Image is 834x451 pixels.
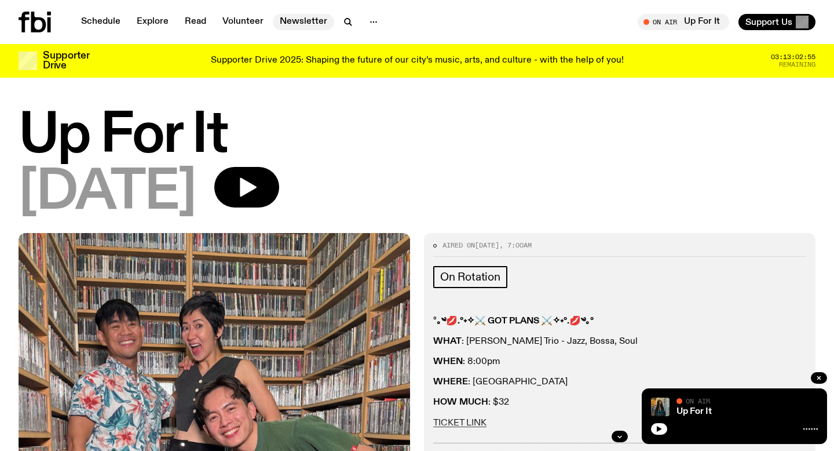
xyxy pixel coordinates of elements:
[779,61,815,68] span: Remaining
[273,14,334,30] a: Newsletter
[433,377,468,387] strong: WHERE
[19,110,815,162] h1: Up For It
[433,357,463,366] strong: WHEN
[433,337,462,346] strong: WHAT
[215,14,270,30] a: Volunteer
[745,17,792,27] span: Support Us
[638,14,729,30] button: On AirUp For It
[433,398,457,407] strong: HOW
[130,14,175,30] a: Explore
[475,241,499,250] span: [DATE]
[440,271,500,283] span: On Rotation
[437,317,594,326] strong: ｡༄💋.°˖✧⚔ GOT PLANS ⚔✧˖°.💋༄｡°
[676,407,712,416] a: Up For It
[442,241,475,250] span: Aired on
[433,357,806,368] p: : 8:00pm
[459,398,488,407] strong: MUCH
[433,397,806,408] p: : $32
[433,377,806,388] p: : [GEOGRAPHIC_DATA]
[211,56,624,66] p: Supporter Drive 2025: Shaping the future of our city’s music, arts, and culture - with the help o...
[499,241,532,250] span: , 7:00am
[651,398,670,416] img: Ify - a Brown Skin girl with black braided twists, looking up to the side with her tongue stickin...
[686,397,710,405] span: On Air
[74,14,127,30] a: Schedule
[738,14,815,30] button: Support Us
[771,54,815,60] span: 03:13:02:55
[19,167,196,219] span: [DATE]
[433,316,806,327] p: °
[43,51,89,71] h3: Supporter Drive
[433,266,507,288] a: On Rotation
[433,336,806,347] p: : [PERSON_NAME] Trio - Jazz, Bossa, Soul
[178,14,213,30] a: Read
